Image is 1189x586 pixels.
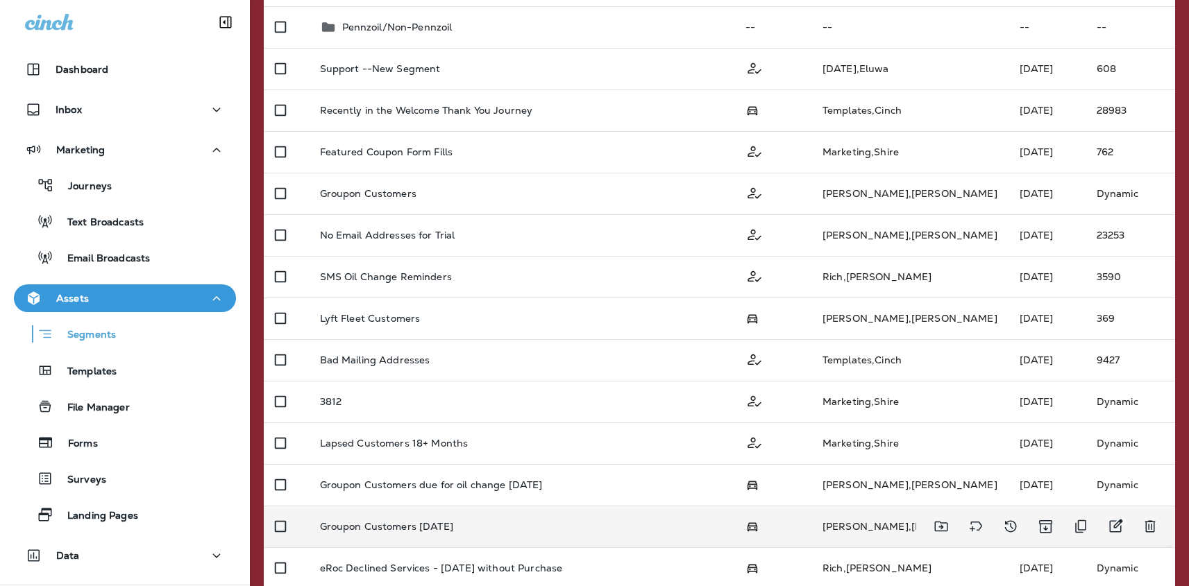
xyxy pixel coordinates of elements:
[320,354,430,365] p: Bad Mailing Addresses
[811,48,1009,89] td: [DATE] , Eluwa
[320,438,469,449] p: Lapsed Customers 18+ Months
[320,63,441,74] p: Support --New Segment
[1009,256,1086,298] td: [DATE]
[14,428,236,457] button: Forms
[745,478,759,490] span: Possession
[320,479,543,490] p: Groupon Customers due for oil change [DATE]
[14,136,236,164] button: Marketing
[1086,173,1175,214] td: Dynamic
[1086,464,1175,506] td: Dynamic
[14,542,236,569] button: Data
[56,144,105,155] p: Marketing
[1086,6,1175,48] td: --
[206,8,245,36] button: Collapse Sidebar
[56,293,89,304] p: Assets
[1136,512,1164,540] button: Delete
[745,269,764,282] span: Customer Only
[745,436,764,448] span: Customer Only
[14,243,236,272] button: Email Broadcasts
[745,144,764,157] span: Customer Only
[1009,381,1086,422] td: [DATE]
[1009,6,1086,48] td: --
[1086,214,1175,256] td: 23253
[745,227,764,240] span: Customer Only
[811,6,1009,48] td: --
[811,298,1009,339] td: [PERSON_NAME] , [PERSON_NAME]
[1086,89,1175,131] td: 28983
[14,464,236,493] button: Surveys
[811,173,1009,214] td: [PERSON_NAME] , [PERSON_NAME]
[745,103,759,116] span: Possession
[1086,422,1175,464] td: Dynamic
[53,365,117,379] p: Templates
[745,561,759,574] span: Possession
[745,519,759,532] span: Possession
[1067,512,1095,540] button: Duplicate Segment
[1009,89,1086,131] td: [DATE]
[811,464,1009,506] td: [PERSON_NAME] , [PERSON_NAME]
[1086,339,1175,381] td: 9427
[342,21,453,33] p: Pennzoil/Non-Pennzoil
[1009,339,1086,381] td: [DATE]
[745,186,764,198] span: Customer Only
[320,105,533,116] p: Recently in the Welcome Thank You Journey
[320,396,342,407] p: 3812
[14,356,236,385] button: Templates
[320,188,416,199] p: Groupon Customers
[14,207,236,236] button: Text Broadcasts
[811,256,1009,298] td: Rich , [PERSON_NAME]
[811,89,1009,131] td: Templates , Cinch
[53,329,116,343] p: Segments
[54,438,98,451] p: Forms
[14,171,236,200] button: Journeys
[14,96,236,123] button: Inbox
[320,562,563,574] p: eRoc Declined Services - [DATE] without Purchase
[811,422,1009,464] td: Marketing , Shire
[1086,256,1175,298] td: 3590
[811,339,1009,381] td: Templates , Cinch
[1086,298,1175,339] td: 369
[1009,464,1086,506] td: [DATE]
[320,230,455,241] p: No Email Addresses for Trial
[1086,131,1175,173] td: 762
[1009,214,1086,256] td: [DATE]
[811,131,1009,173] td: Marketing , Shire
[1086,48,1175,89] td: 608
[320,313,421,324] p: Lyft Fleet Customers
[14,392,236,421] button: File Manager
[14,55,236,83] button: Dashboard
[53,252,150,266] p: Email Broadcasts
[14,500,236,529] button: Landing Pages
[811,381,1009,422] td: Marketing , Shire
[320,271,452,282] p: SMS Oil Change Reminders
[320,521,453,532] p: Groupon Customers [DATE]
[745,311,759,324] span: Possession
[1031,512,1060,540] button: Archive
[1009,422,1086,464] td: [DATE]
[962,512,990,540] button: Add tags
[56,550,80,561] p: Data
[1009,131,1086,173] td: [DATE]
[811,214,1009,256] td: [PERSON_NAME] , [PERSON_NAME]
[1009,173,1086,214] td: [DATE]
[997,512,1024,540] button: View Changelog
[745,352,764,365] span: Customer Only
[53,474,106,487] p: Surveys
[927,512,955,540] button: Move to folder
[811,506,1009,547] td: [PERSON_NAME] , [PERSON_NAME]
[1102,512,1129,540] button: Edit
[53,510,138,523] p: Landing Pages
[14,284,236,312] button: Assets
[320,146,453,157] p: Featured Coupon Form Fills
[734,6,811,48] td: --
[1086,381,1175,422] td: Dynamic
[745,61,764,74] span: Customer Only
[54,180,112,193] p: Journeys
[53,402,130,415] p: File Manager
[1009,48,1086,89] td: [DATE]
[14,319,236,349] button: Segments
[56,104,82,115] p: Inbox
[1009,298,1086,339] td: [DATE]
[56,64,108,75] p: Dashboard
[53,216,144,230] p: Text Broadcasts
